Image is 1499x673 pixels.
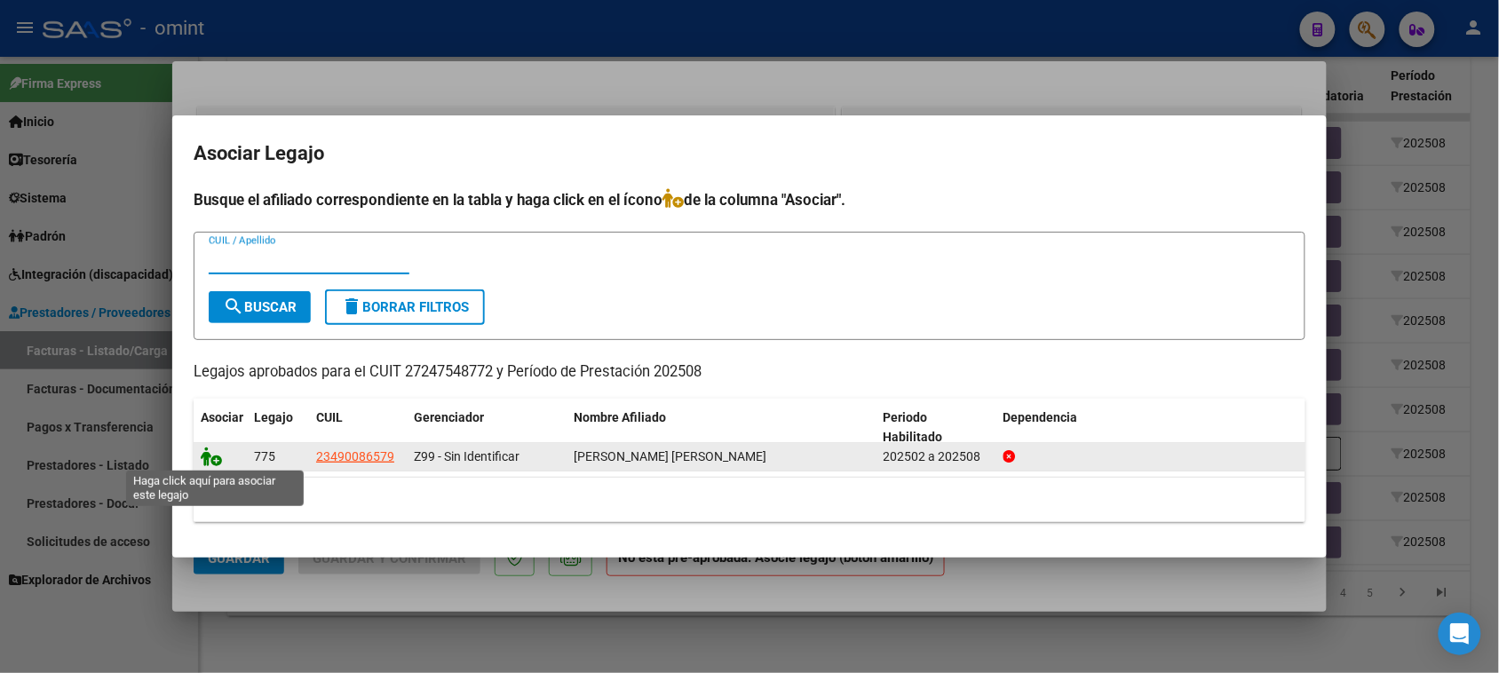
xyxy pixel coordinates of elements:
[194,361,1305,384] p: Legajos aprobados para el CUIT 27247548772 y Período de Prestación 202508
[574,449,766,463] span: ALONSO BIMA JUAN MARTIN
[876,399,996,457] datatable-header-cell: Periodo Habilitado
[325,289,485,325] button: Borrar Filtros
[996,399,1306,457] datatable-header-cell: Dependencia
[247,399,309,457] datatable-header-cell: Legajo
[209,291,311,323] button: Buscar
[884,410,943,445] span: Periodo Habilitado
[884,447,989,467] div: 202502 a 202508
[254,449,275,463] span: 775
[407,399,567,457] datatable-header-cell: Gerenciador
[194,188,1305,211] h4: Busque el afiliado correspondiente en la tabla y haga click en el ícono de la columna "Asociar".
[223,299,297,315] span: Buscar
[316,449,394,463] span: 23490086579
[194,137,1305,170] h2: Asociar Legajo
[574,410,666,424] span: Nombre Afiliado
[194,478,1305,522] div: 1 registros
[316,410,343,424] span: CUIL
[254,410,293,424] span: Legajo
[194,399,247,457] datatable-header-cell: Asociar
[309,399,407,457] datatable-header-cell: CUIL
[341,299,469,315] span: Borrar Filtros
[414,449,519,463] span: Z99 - Sin Identificar
[1003,410,1078,424] span: Dependencia
[567,399,876,457] datatable-header-cell: Nombre Afiliado
[341,296,362,317] mat-icon: delete
[223,296,244,317] mat-icon: search
[201,410,243,424] span: Asociar
[1439,613,1481,655] div: Open Intercom Messenger
[414,410,484,424] span: Gerenciador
